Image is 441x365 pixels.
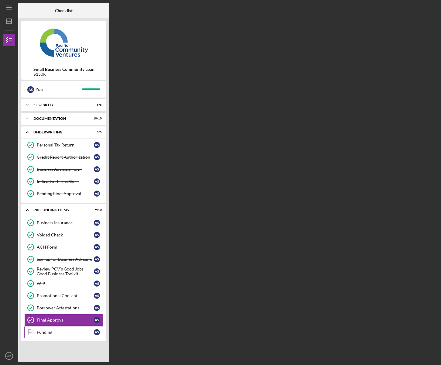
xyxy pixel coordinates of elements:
div: Underwriting [33,130,87,134]
div: 9 / 10 [91,208,102,212]
div: Indicative Terms Sheet [37,179,94,184]
div: A S [94,244,100,250]
div: Personal Tax Return [37,143,94,147]
div: Funding [37,330,94,335]
a: Business Advising FormAS [24,163,103,175]
a: ACH FormAS [24,241,103,253]
a: Pending Final ApprovalAS [24,188,103,200]
a: Personal Tax ReturnAS [24,139,103,151]
div: 10 / 10 [91,117,102,120]
div: Borrower Attestations [37,305,94,310]
div: Review PCV's Good Jobs, Good Business Toolkit [37,267,94,276]
div: A S [94,232,100,238]
div: A S [94,220,100,226]
a: Promotional ConsentAS [24,290,103,302]
button: AS [3,350,15,362]
div: Business Insurance [37,220,94,225]
div: ACH Form [37,245,94,250]
div: A S [94,268,100,274]
div: A S [94,178,100,184]
div: Business Advising Form [37,167,94,172]
a: Final ApprovalAS [24,314,103,326]
div: Final Approval [37,318,94,322]
div: A S [94,166,100,172]
div: A S [94,191,100,197]
div: A S [94,293,100,299]
a: FundingAS [24,326,103,338]
div: You [36,84,82,95]
div: Documentation [33,117,87,120]
a: Borrower AttestationsAS [24,302,103,314]
div: 5 / 5 [91,103,102,107]
div: A S [94,305,100,311]
div: 5 / 5 [91,130,102,134]
div: Credit Report Authorization [37,155,94,160]
a: W-9AS [24,277,103,290]
div: A S [94,142,100,148]
div: Pending Final Approval [37,191,94,196]
div: $150K [33,72,94,77]
img: Product logo [21,24,106,61]
div: Prefunding Items [33,208,87,212]
a: Review PCV's Good Jobs, Good Business ToolkitAS [24,265,103,277]
a: Credit Report AuthorizationAS [24,151,103,163]
text: AS [7,354,11,358]
div: Sign up for Business Advising [37,257,94,262]
a: Sign up for Business AdvisingAS [24,253,103,265]
b: Checklist [55,8,73,13]
div: A S [94,154,100,160]
div: A S [27,86,34,93]
div: Promotional Consent [37,293,94,298]
a: Business InsuranceAS [24,217,103,229]
b: Small Business Community Loan [33,67,94,72]
div: W-9 [37,281,94,286]
a: Voided CheckAS [24,229,103,241]
div: Voided Check [37,232,94,237]
div: A S [94,317,100,323]
div: Eligibility [33,103,87,107]
a: Indicative Terms SheetAS [24,175,103,188]
div: A S [94,256,100,262]
div: A S [94,281,100,287]
div: A S [94,329,100,335]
